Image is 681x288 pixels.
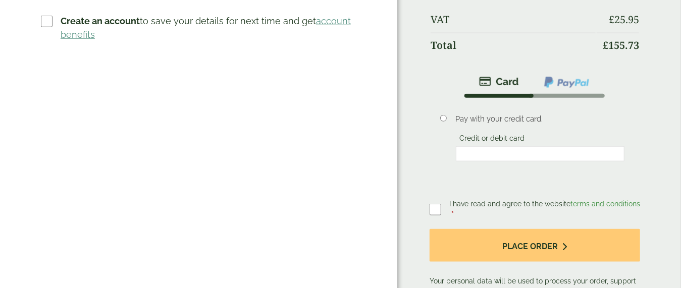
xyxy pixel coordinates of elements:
img: ppcp-gateway.png [543,76,590,89]
label: Credit or debit card [456,134,529,145]
button: Place order [430,229,640,262]
bdi: 25.95 [609,13,639,26]
span: £ [603,38,608,52]
iframe: Secure card payment input frame [459,149,622,158]
p: to save your details for next time and get [61,14,365,41]
span: £ [609,13,614,26]
bdi: 155.73 [603,38,639,52]
img: stripe.png [479,76,519,88]
span: I have read and agree to the website [449,200,640,208]
abbr: required [451,210,454,218]
a: terms and conditions [570,200,640,208]
strong: Create an account [61,16,140,26]
p: Pay with your credit card. [456,113,625,125]
th: VAT [431,8,596,32]
th: Total [431,33,596,57]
